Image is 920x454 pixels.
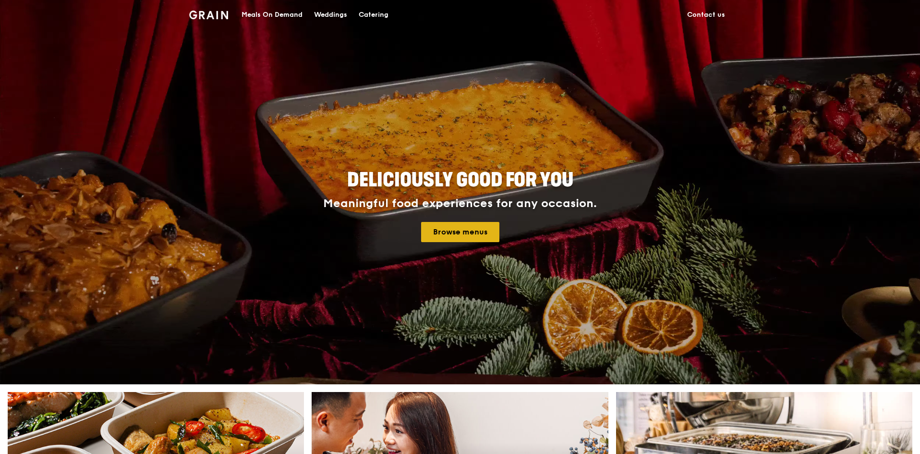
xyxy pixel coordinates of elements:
div: Catering [359,0,388,29]
span: Deliciously good for you [347,169,573,192]
img: Grain [189,11,228,19]
a: Catering [353,0,394,29]
div: Meaningful food experiences for any occasion. [287,197,633,210]
a: Browse menus [421,222,499,242]
a: Weddings [308,0,353,29]
div: Meals On Demand [242,0,303,29]
div: Weddings [314,0,347,29]
a: Contact us [681,0,731,29]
